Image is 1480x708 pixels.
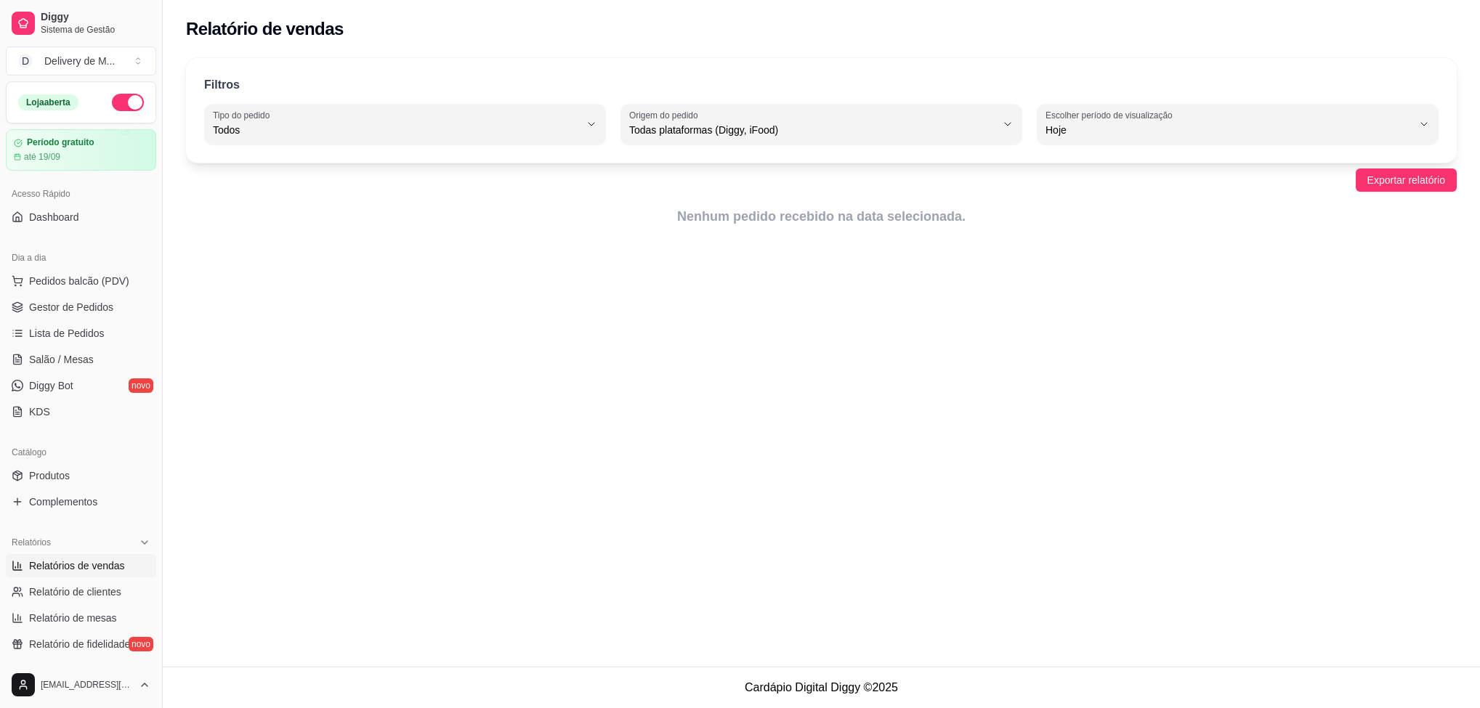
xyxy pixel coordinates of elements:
a: Relatório de fidelidadenovo [6,632,156,656]
a: Lista de Pedidos [6,322,156,345]
div: Catálogo [6,441,156,464]
span: Complementos [29,495,97,509]
span: Relatório de mesas [29,611,117,625]
a: KDS [6,400,156,423]
a: Período gratuitoaté 19/09 [6,129,156,171]
a: Relatórios de vendas [6,554,156,577]
a: Produtos [6,464,156,487]
span: Diggy [41,11,150,24]
span: Salão / Mesas [29,352,94,367]
span: D [18,54,33,68]
div: Loja aberta [18,94,78,110]
span: Relatório de clientes [29,585,121,599]
a: Complementos [6,490,156,513]
span: Exportar relatório [1367,172,1445,188]
footer: Cardápio Digital Diggy © 2025 [163,667,1480,708]
span: Hoje [1046,123,1412,137]
span: Relatórios de vendas [29,558,125,573]
span: Relatórios [12,537,51,548]
a: Relatório de clientes [6,580,156,603]
span: Produtos [29,468,70,483]
label: Tipo do pedido [213,109,275,121]
span: Dashboard [29,210,79,224]
span: Lista de Pedidos [29,326,105,341]
span: KDS [29,404,50,419]
article: até 19/09 [24,151,60,163]
h2: Relatório de vendas [186,17,344,41]
label: Escolher período de visualização [1046,109,1177,121]
span: [EMAIL_ADDRESS][DOMAIN_NAME] [41,679,133,691]
a: Salão / Mesas [6,348,156,371]
button: Origem do pedidoTodas plataformas (Diggy, iFood) [620,104,1022,145]
a: Diggy Botnovo [6,374,156,397]
span: Todas plataformas (Diggy, iFood) [629,123,996,137]
a: Relatório de mesas [6,606,156,630]
article: Nenhum pedido recebido na data selecionada. [186,206,1457,227]
span: Gestor de Pedidos [29,300,113,314]
button: Alterar Status [112,94,144,111]
span: Todos [213,123,580,137]
button: [EMAIL_ADDRESS][DOMAIN_NAME] [6,667,156,702]
button: Tipo do pedidoTodos [204,104,606,145]
span: Sistema de Gestão [41,24,150,36]
span: Diggy Bot [29,378,73,393]
article: Período gratuito [27,137,94,148]
div: Acesso Rápido [6,182,156,206]
a: Dashboard [6,206,156,229]
p: Filtros [204,76,240,94]
button: Pedidos balcão (PDV) [6,269,156,293]
a: DiggySistema de Gestão [6,6,156,41]
a: Gestor de Pedidos [6,296,156,319]
label: Origem do pedido [629,109,703,121]
button: Escolher período de visualizaçãoHoje [1037,104,1439,145]
div: Delivery de M ... [44,54,115,68]
button: Select a team [6,46,156,76]
span: Pedidos balcão (PDV) [29,274,129,288]
div: Dia a dia [6,246,156,269]
span: Relatório de fidelidade [29,637,130,651]
button: Exportar relatório [1356,168,1457,192]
